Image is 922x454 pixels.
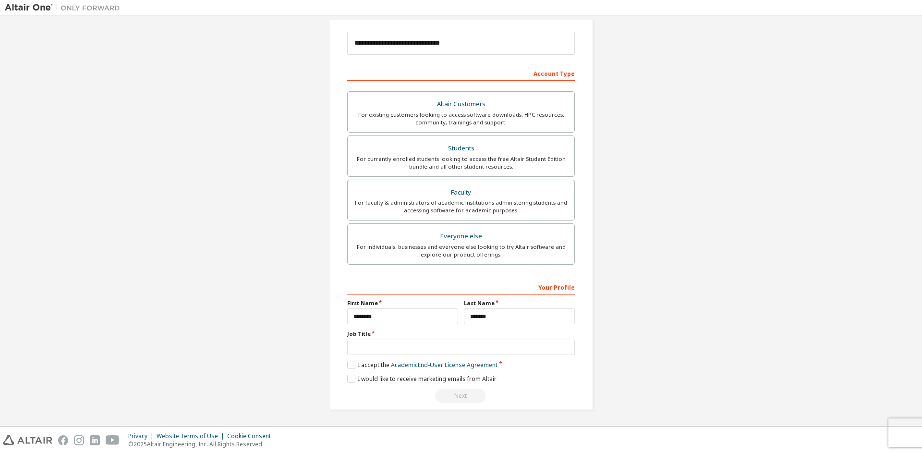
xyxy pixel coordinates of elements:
img: linkedin.svg [90,435,100,445]
label: I would like to receive marketing emails from Altair [347,375,497,383]
label: First Name [347,299,458,307]
div: Read and acccept EULA to continue [347,389,575,403]
div: For faculty & administrators of academic institutions administering students and accessing softwa... [353,199,569,214]
img: instagram.svg [74,435,84,445]
img: youtube.svg [106,435,120,445]
div: For currently enrolled students looking to access the free Altair Student Edition bundle and all ... [353,155,569,171]
p: © 2025 Altair Engineering, Inc. All Rights Reserved. [128,440,277,448]
div: Account Type [347,65,575,81]
div: For individuals, businesses and everyone else looking to try Altair software and explore our prod... [353,243,569,258]
div: Faculty [353,186,569,199]
div: Students [353,142,569,155]
img: Altair One [5,3,125,12]
div: Altair Customers [353,98,569,111]
div: Your Profile [347,279,575,294]
label: Last Name [464,299,575,307]
a: Academic End-User License Agreement [391,361,497,369]
div: Cookie Consent [227,432,277,440]
div: Everyone else [353,230,569,243]
img: altair_logo.svg [3,435,52,445]
label: I accept the [347,361,497,369]
div: Privacy [128,432,157,440]
label: Job Title [347,330,575,338]
div: For existing customers looking to access software downloads, HPC resources, community, trainings ... [353,111,569,126]
img: facebook.svg [58,435,68,445]
div: Website Terms of Use [157,432,227,440]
